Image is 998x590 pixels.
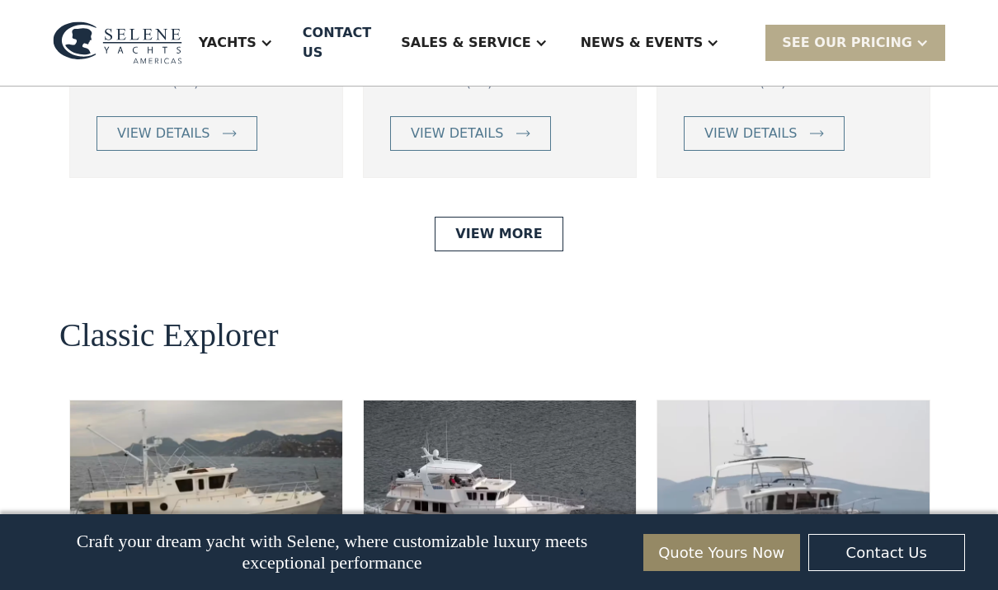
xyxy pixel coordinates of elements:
img: long range motor yachts [657,400,930,590]
a: View More [435,217,563,251]
p: Craft your dream yacht with Selene, where customizable luxury meets exceptional performance [33,531,631,574]
div: Yachts [199,33,257,53]
a: view details [390,116,551,151]
div: Yachts [182,10,290,76]
div: Sales & Service [401,33,530,53]
img: long range motor yachts [70,400,342,590]
h2: Classic Explorer [59,317,279,354]
img: long range motor yachts [364,400,636,590]
a: Contact Us [808,534,965,571]
a: view details [684,116,845,151]
div: view details [411,124,503,143]
img: logo [53,21,182,63]
div: view details [117,124,209,143]
img: icon [516,130,530,137]
a: view details [97,116,257,151]
div: SEE Our Pricing [765,25,945,60]
div: view details [704,124,797,143]
div: Contact US [303,23,371,63]
img: icon [223,130,237,137]
img: icon [810,130,824,137]
div: News & EVENTS [581,33,704,53]
div: Sales & Service [384,10,563,76]
a: Quote Yours Now [643,534,800,571]
div: News & EVENTS [564,10,737,76]
div: SEE Our Pricing [782,33,912,53]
